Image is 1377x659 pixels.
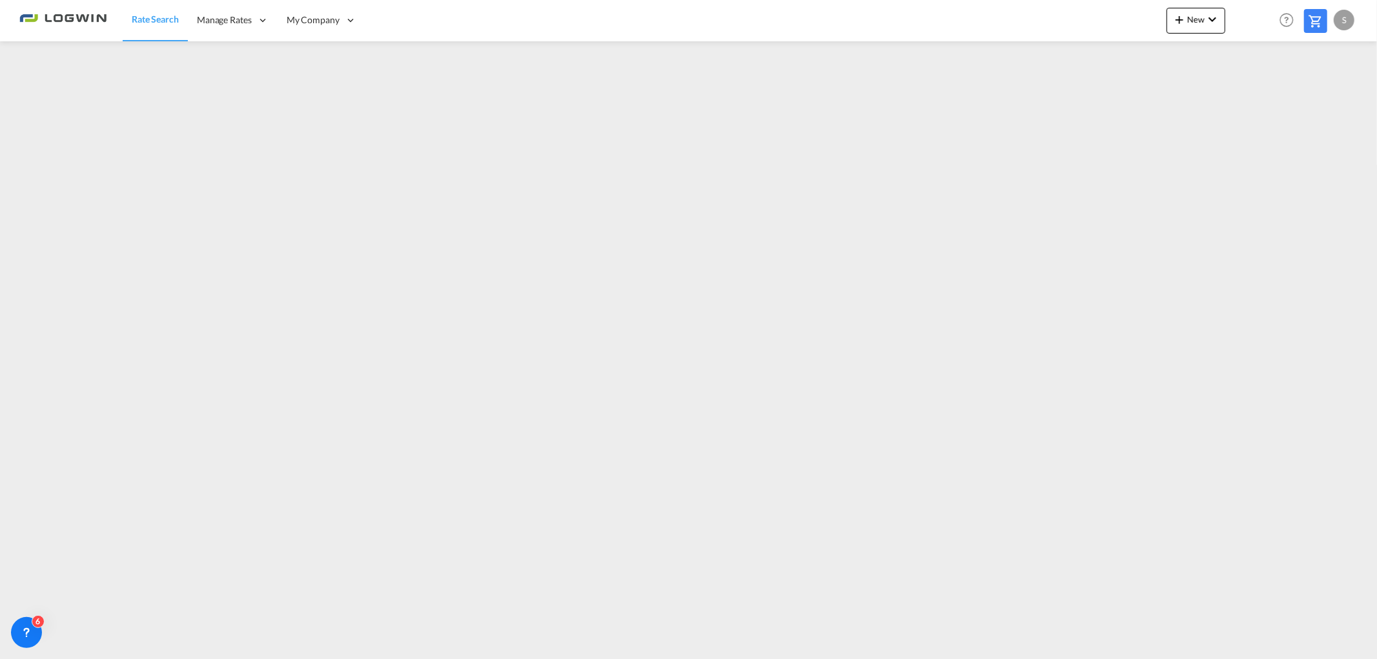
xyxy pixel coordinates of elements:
[1205,12,1220,27] md-icon: icon-chevron-down
[1276,9,1298,31] span: Help
[19,6,107,35] img: 2761ae10d95411efa20a1f5e0282d2d7.png
[1334,10,1354,30] div: S
[1172,14,1220,25] span: New
[1172,12,1187,27] md-icon: icon-plus 400-fg
[197,14,252,26] span: Manage Rates
[1167,8,1225,34] button: icon-plus 400-fgNewicon-chevron-down
[132,14,179,25] span: Rate Search
[1276,9,1304,32] div: Help
[287,14,340,26] span: My Company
